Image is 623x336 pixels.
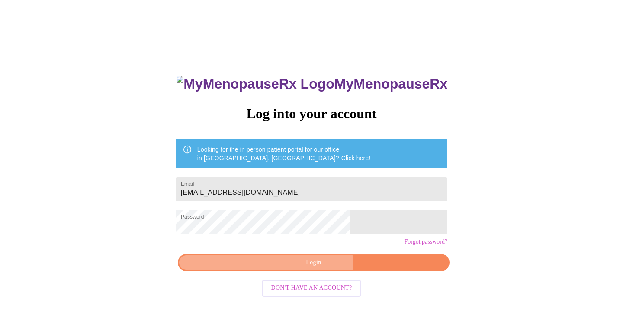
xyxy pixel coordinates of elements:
[177,76,334,92] img: MyMenopauseRx Logo
[404,238,447,245] a: Forgot password?
[271,283,352,294] span: Don't have an account?
[197,142,371,166] div: Looking for the in person patient portal for our office in [GEOGRAPHIC_DATA], [GEOGRAPHIC_DATA]?
[188,257,440,268] span: Login
[260,284,364,291] a: Don't have an account?
[178,254,450,272] button: Login
[176,106,447,122] h3: Log into your account
[262,280,362,297] button: Don't have an account?
[177,76,447,92] h3: MyMenopauseRx
[341,155,371,162] a: Click here!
